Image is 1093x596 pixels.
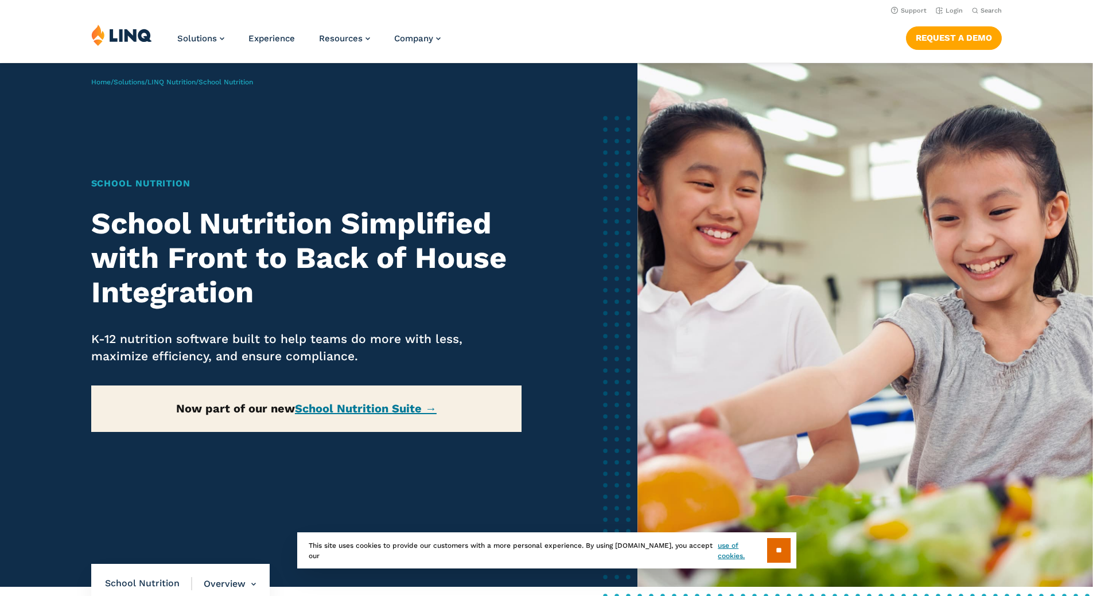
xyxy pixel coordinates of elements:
span: Resources [319,33,363,44]
a: Resources [319,33,370,44]
span: School Nutrition [199,78,253,86]
nav: Primary Navigation [177,24,441,62]
h1: School Nutrition [91,177,522,190]
nav: Button Navigation [906,24,1002,49]
img: School Nutrition Banner [637,63,1093,587]
a: Experience [248,33,295,44]
a: Request a Demo [906,26,1002,49]
span: Search [981,7,1002,14]
a: Solutions [114,78,145,86]
span: Company [394,33,433,44]
a: Company [394,33,441,44]
span: Solutions [177,33,217,44]
strong: Now part of our new [176,402,437,415]
p: K-12 nutrition software built to help teams do more with less, maximize efficiency, and ensure co... [91,330,522,365]
a: Support [891,7,927,14]
a: Login [936,7,963,14]
a: Home [91,78,111,86]
div: This site uses cookies to provide our customers with a more personal experience. By using [DOMAIN... [297,532,796,568]
a: use of cookies. [718,540,767,561]
span: / / / [91,78,253,86]
a: LINQ Nutrition [147,78,196,86]
img: LINQ | K‑12 Software [91,24,152,46]
a: School Nutrition Suite → [295,402,437,415]
a: Solutions [177,33,224,44]
h2: School Nutrition Simplified with Front to Back of House Integration [91,207,522,309]
button: Open Search Bar [972,6,1002,15]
